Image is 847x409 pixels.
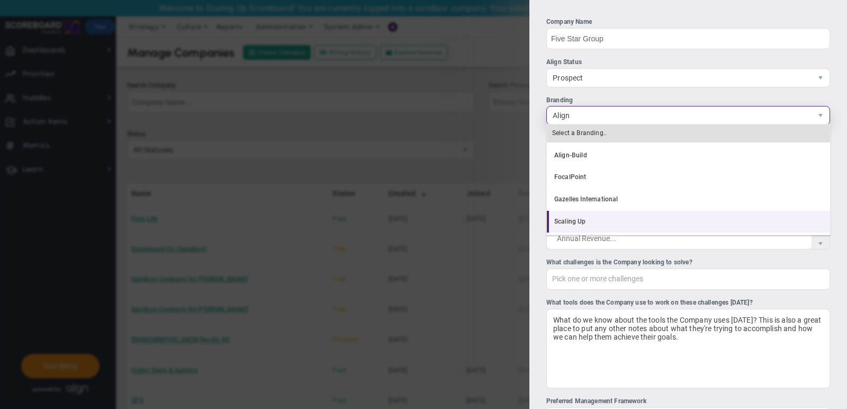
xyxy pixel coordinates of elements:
input: What challenges is the Company looking to solve? [547,269,664,288]
div: What do we know about the tools the Company uses [DATE]? This is also a great place to put any ot... [546,309,830,388]
div: Company Name [546,17,830,27]
div: What tools does the Company use to work on these challenges [DATE]? [546,298,830,308]
div: Select a Branding.. [547,125,830,143]
div: Align Status [546,57,830,67]
input: Annual Revenue [547,228,812,249]
li: Gazelles International [547,189,830,211]
li: Scaling Up [547,211,830,233]
li: Align-Build [547,145,830,167]
span: select [812,69,830,87]
span: Align [547,106,812,125]
li: FocalPoint [547,166,830,189]
span: select [812,106,830,125]
div: Branding [546,95,830,105]
input: Company Name [546,28,830,49]
span: Prospect [547,69,812,87]
span: Decrease value [812,238,830,249]
div: What challenges is the Company looking to solve? [546,257,830,268]
div: Preferred Management Framework [546,396,830,406]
